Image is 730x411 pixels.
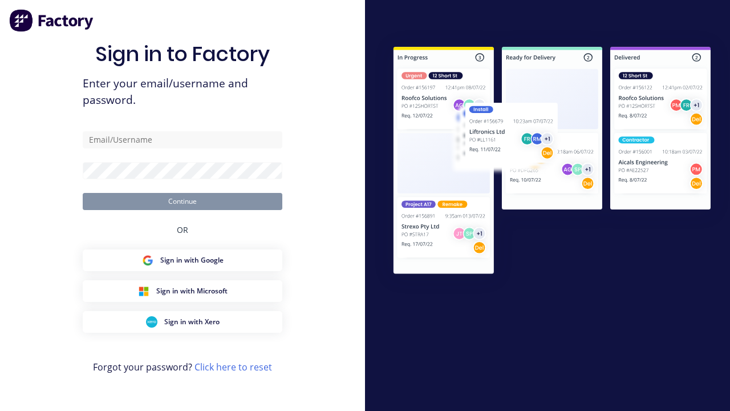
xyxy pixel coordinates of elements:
div: OR [177,210,188,249]
span: Sign in with Xero [164,317,220,327]
button: Continue [83,193,282,210]
img: Xero Sign in [146,316,157,328]
input: Email/Username [83,131,282,148]
img: Microsoft Sign in [138,285,149,297]
span: Forgot your password? [93,360,272,374]
button: Microsoft Sign inSign in with Microsoft [83,280,282,302]
span: Enter your email/username and password. [83,75,282,108]
span: Sign in with Google [160,255,224,265]
img: Google Sign in [142,255,153,266]
h1: Sign in to Factory [95,42,270,66]
img: Sign in [374,29,730,295]
a: Click here to reset [194,361,272,373]
img: Factory [9,9,95,32]
button: Xero Sign inSign in with Xero [83,311,282,333]
button: Google Sign inSign in with Google [83,249,282,271]
span: Sign in with Microsoft [156,286,228,296]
